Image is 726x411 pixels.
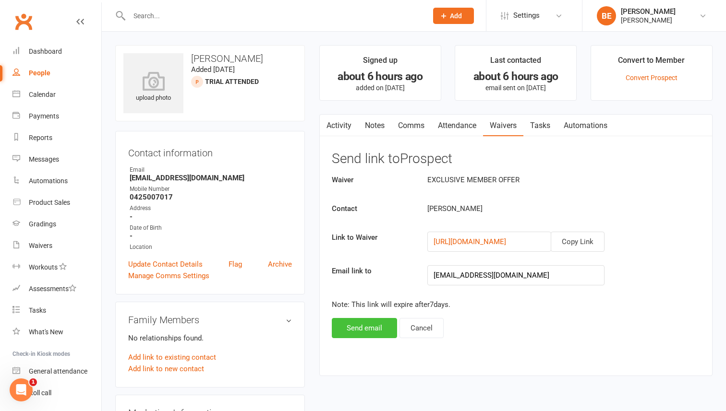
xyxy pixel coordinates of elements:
[130,212,292,221] strong: -
[29,47,62,55] div: Dashboard
[363,54,398,71] div: Signed up
[29,112,59,120] div: Payments
[130,204,292,213] div: Address
[420,203,643,214] div: [PERSON_NAME]
[130,185,292,194] div: Mobile Number
[130,165,292,175] div: Email
[29,263,58,271] div: Workouts
[205,78,259,85] span: Trial Attended
[130,232,292,240] strong: -
[513,5,540,26] span: Settings
[29,177,68,185] div: Automations
[29,389,51,397] div: Roll call
[128,270,209,282] a: Manage Comms Settings
[29,134,52,141] div: Reports
[12,62,101,84] a: People
[130,223,292,233] div: Date of Birth
[328,84,432,92] p: added on [DATE]
[626,74,678,82] a: Convert Prospect
[618,54,685,71] div: Convert to Member
[12,106,101,127] a: Payments
[29,306,46,314] div: Tasks
[128,144,292,158] h3: Contact information
[29,285,76,293] div: Assessments
[10,378,33,401] iframe: Intercom live chat
[12,84,101,106] a: Calendar
[128,258,203,270] a: Update Contact Details
[325,203,420,214] label: Contact
[12,10,36,34] a: Clubworx
[328,71,432,82] div: about 6 hours ago
[399,318,444,338] button: Cancel
[29,378,37,386] span: 1
[12,235,101,257] a: Waivers
[12,361,101,382] a: General attendance kiosk mode
[29,328,63,336] div: What's New
[29,199,70,206] div: Product Sales
[229,258,242,270] a: Flag
[128,363,204,375] a: Add link to new contact
[29,367,87,375] div: General attendance
[12,127,101,149] a: Reports
[123,53,297,64] h3: [PERSON_NAME]
[128,315,292,325] h3: Family Members
[191,65,235,74] time: Added [DATE]
[12,382,101,404] a: Roll call
[29,155,59,163] div: Messages
[12,300,101,321] a: Tasks
[123,71,183,103] div: upload photo
[523,115,557,137] a: Tasks
[12,321,101,343] a: What's New
[12,192,101,213] a: Product Sales
[464,71,568,82] div: about 6 hours ago
[325,174,420,186] label: Waiver
[12,213,101,235] a: Gradings
[420,174,643,186] div: EXCLUSIVE MEMBER OFFER
[551,232,605,252] button: Copy Link
[433,8,474,24] button: Add
[130,174,292,182] strong: [EMAIL_ADDRESS][DOMAIN_NAME]
[29,69,50,77] div: People
[483,115,523,137] a: Waivers
[557,115,614,137] a: Automations
[12,41,101,62] a: Dashboard
[621,16,676,24] div: [PERSON_NAME]
[29,91,56,98] div: Calendar
[12,170,101,192] a: Automations
[268,258,292,270] a: Archive
[320,115,358,137] a: Activity
[332,299,700,310] p: Note: This link will expire after 7 days.
[332,152,700,166] h3: Send link to Prospect
[450,12,462,20] span: Add
[325,265,420,277] label: Email link to
[29,242,52,249] div: Waivers
[12,278,101,300] a: Assessments
[29,220,56,228] div: Gradings
[12,149,101,170] a: Messages
[597,6,616,25] div: BE
[130,193,292,201] strong: 0425007017
[126,9,421,23] input: Search...
[325,232,420,243] label: Link to Waiver
[490,54,541,71] div: Last contacted
[621,7,676,16] div: [PERSON_NAME]
[128,352,216,363] a: Add link to existing contact
[431,115,483,137] a: Attendance
[130,243,292,252] div: Location
[358,115,391,137] a: Notes
[464,84,568,92] p: email sent on [DATE]
[391,115,431,137] a: Comms
[434,237,506,246] a: [URL][DOMAIN_NAME]
[12,257,101,278] a: Workouts
[332,318,397,338] button: Send email
[128,332,292,344] p: No relationships found.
